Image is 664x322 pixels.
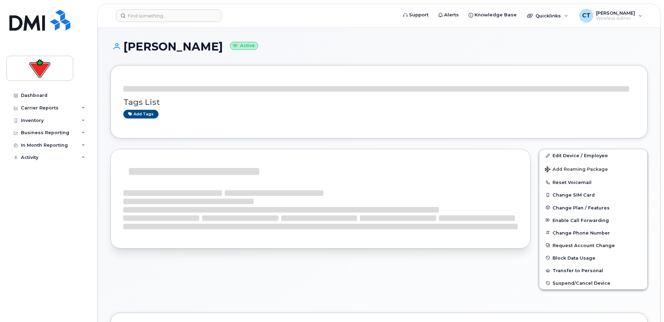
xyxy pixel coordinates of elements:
[539,264,647,277] button: Transfer to Personal
[110,40,648,53] h1: [PERSON_NAME]
[539,239,647,252] button: Request Account Change
[539,252,647,264] button: Block Data Usage
[123,98,635,107] h3: Tags List
[553,205,610,210] span: Change Plan / Features
[539,149,647,162] a: Edit Device / Employee
[123,110,159,118] a: Add tags
[545,167,608,173] span: Add Roaming Package
[539,189,647,201] button: Change SIM Card
[539,214,647,227] button: Enable Call Forwarding
[539,277,647,289] button: Suspend/Cancel Device
[539,201,647,214] button: Change Plan / Features
[539,227,647,239] button: Change Phone Number
[553,217,609,223] span: Enable Call Forwarding
[553,281,610,286] span: Suspend/Cancel Device
[230,42,258,50] small: Active
[539,176,647,189] button: Reset Voicemail
[539,162,647,176] button: Add Roaming Package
